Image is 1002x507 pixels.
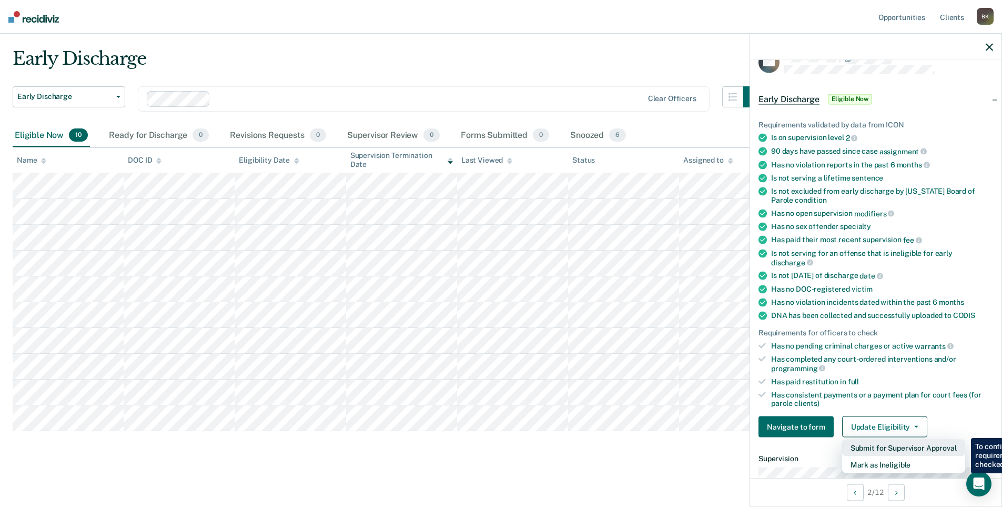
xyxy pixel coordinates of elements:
div: Has no violation reports in the past 6 [771,160,993,170]
div: Last Viewed [461,156,512,165]
span: condition [795,195,827,204]
span: modifiers [854,209,895,217]
button: Navigate to form [758,416,834,438]
span: 2 [846,134,858,142]
div: Open Intercom Messenger [966,471,991,496]
div: Name [17,156,46,165]
div: Is not [DATE] of discharge [771,271,993,281]
div: Has no open supervision [771,208,993,218]
div: Snoozed [568,124,628,147]
span: clients) [794,399,819,407]
div: Requirements validated by data from ICON [758,120,993,129]
span: Eligible Now [828,94,873,104]
span: 6 [609,128,626,142]
div: Has no violation incidents dated within the past 6 [771,297,993,306]
div: 90 days have passed since case [771,146,993,156]
span: fee [903,236,922,244]
span: discharge [771,258,813,266]
div: Has paid restitution in [771,377,993,386]
div: Assigned to [683,156,733,165]
span: months [897,161,930,169]
div: Early Discharge [13,48,764,78]
div: Has consistent payments or a payment plan for court fees (for parole [771,390,993,408]
button: Submit for Supervisor Approval [842,440,965,456]
button: Mark as Ineligible [842,456,965,473]
div: Clear officers [648,94,696,103]
span: 0 [310,128,326,142]
div: Eligible Now [13,124,90,147]
span: CODIS [953,311,975,319]
div: Is on supervision level [771,133,993,143]
span: 0 [193,128,209,142]
div: DOC ID [128,156,161,165]
span: 0 [533,128,549,142]
span: full [848,377,859,385]
div: Has completed any court-ordered interventions and/or [771,355,993,373]
div: Status [572,156,595,165]
span: specialty [840,222,871,231]
div: Revisions Requests [228,124,328,147]
span: date [859,272,883,280]
div: Is not excluded from early discharge by [US_STATE] Board of Parole [771,187,993,205]
div: Is not serving a lifetime [771,174,993,183]
dt: Supervision [758,454,993,463]
span: victim [852,284,873,293]
button: Previous Opportunity [847,484,864,501]
div: Eligibility Date [239,156,299,165]
div: Supervisor Review [345,124,442,147]
button: Update Eligibility [842,416,927,438]
span: assignment [879,147,927,155]
button: Next Opportunity [888,484,905,501]
span: 10 [69,128,88,142]
div: Forms Submitted [459,124,551,147]
span: warrants [915,342,954,350]
div: Has no DOC-registered [771,284,993,293]
span: programming [771,364,825,372]
div: Requirements for officers to check [758,328,993,337]
div: Has no pending criminal charges or active [771,341,993,351]
span: sentence [852,174,883,182]
span: Early Discharge [17,92,112,101]
div: Has no sex offender [771,222,993,231]
div: Ready for Discharge [107,124,211,147]
a: Navigate to form link [758,416,838,438]
div: Early DischargeEligible Now [750,82,1001,116]
div: B K [977,8,994,25]
div: 2 / 12 [750,478,1001,506]
span: months [939,297,964,306]
span: Early Discharge [758,94,819,104]
div: Is not serving for an offense that is ineligible for early [771,248,993,266]
img: Recidiviz [8,11,59,23]
div: Has paid their most recent supervision [771,235,993,245]
span: 0 [423,128,440,142]
div: DNA has been collected and successfully uploaded to [771,311,993,320]
div: Supervision Termination Date [350,151,453,169]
